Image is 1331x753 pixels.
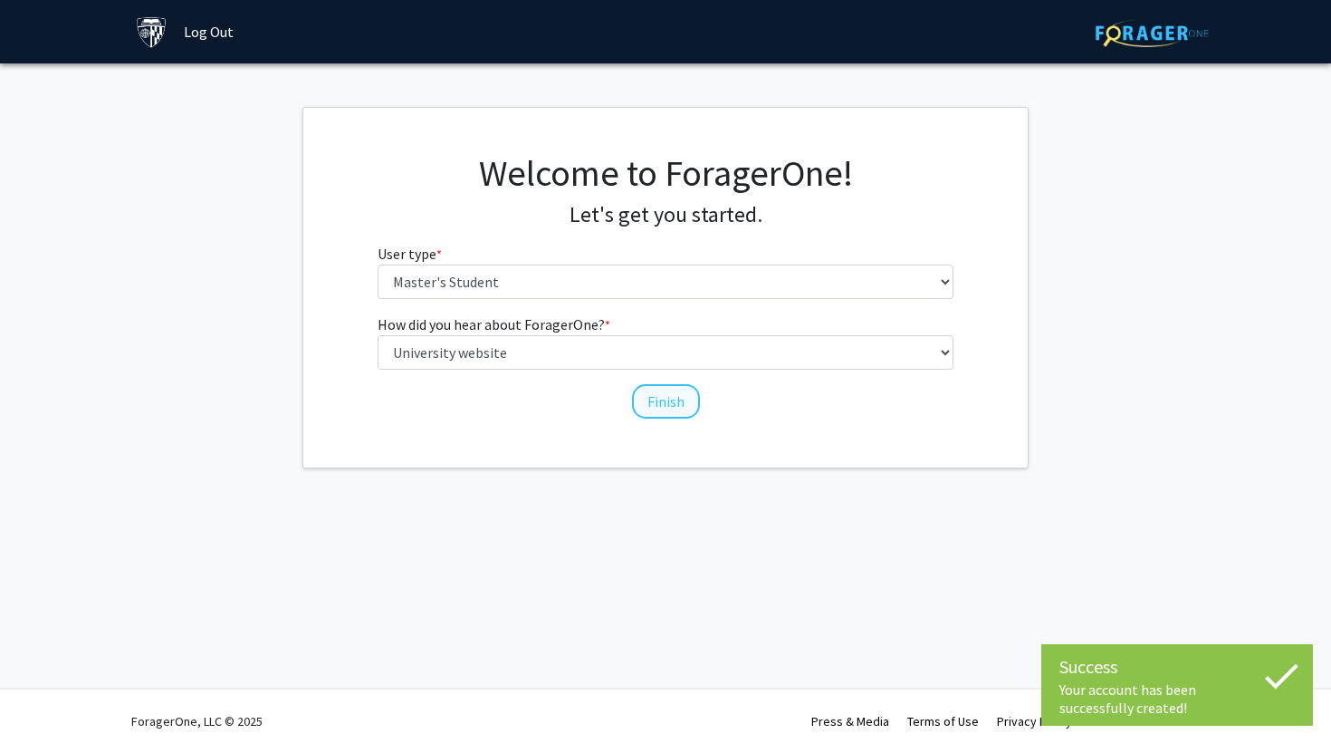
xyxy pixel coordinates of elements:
[378,202,954,228] h4: Let's get you started.
[378,314,610,335] label: How did you hear about ForagerOne?
[136,16,168,48] img: Johns Hopkins University Logo
[907,713,979,729] a: Terms of Use
[632,384,700,419] button: Finish
[378,151,954,195] h1: Welcome to ForagerOne!
[1059,653,1295,681] div: Success
[14,671,77,739] iframe: Chat
[811,713,889,729] a: Press & Media
[378,243,442,265] label: User type
[131,690,263,753] div: ForagerOne, LLC © 2025
[997,713,1072,729] a: Privacy Policy
[1059,681,1295,717] div: Your account has been successfully created!
[1096,19,1209,47] img: ForagerOne Logo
